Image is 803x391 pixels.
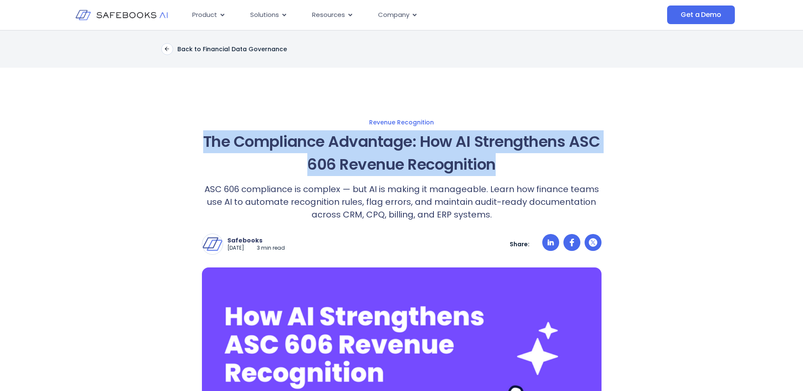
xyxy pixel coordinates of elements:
p: ASC 606 compliance is complex — but AI is making it manageable. Learn how finance teams use AI to... [202,183,602,221]
p: 3 min read [257,245,285,252]
span: Product [192,10,217,20]
p: Safebooks [227,237,285,244]
a: Back to Financial Data Governance [161,43,287,55]
h1: The Compliance Advantage: How AI Strengthens ASC 606 Revenue Recognition [202,130,602,176]
span: Get a Demo [681,11,721,19]
p: Share: [510,240,530,248]
a: Revenue Recognition [119,118,684,126]
span: Company [378,10,409,20]
span: Resources [312,10,345,20]
span: Solutions [250,10,279,20]
p: [DATE] [227,245,244,252]
a: Get a Demo [667,6,734,24]
div: Menu Toggle [185,7,582,23]
p: Back to Financial Data Governance [177,45,287,53]
img: Safebooks [202,234,223,254]
nav: Menu [185,7,582,23]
